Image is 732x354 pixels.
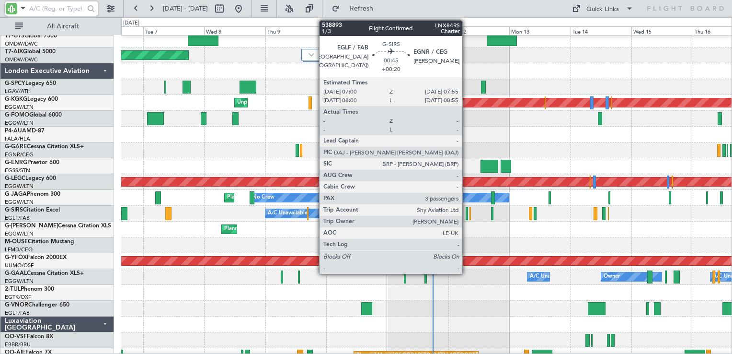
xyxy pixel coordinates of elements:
[5,144,84,150] a: G-GARECessna Citation XLS+
[5,160,27,165] span: G-ENRG
[5,167,30,174] a: EGSS/STN
[631,26,692,35] div: Wed 15
[5,96,58,102] a: G-KGKGLegacy 600
[5,199,34,206] a: EGGW/LTN
[5,183,34,190] a: EGGW/LTN
[5,302,69,308] a: G-VNORChallenger 650
[5,214,30,222] a: EGLF/FAB
[5,128,45,134] a: P4-AUAMD-87
[604,270,620,284] div: Owner
[5,81,25,86] span: G-SPCY
[530,270,570,284] div: A/C Unavailable
[5,334,53,340] a: OO-VSFFalcon 8X
[5,56,38,63] a: OMDW/DWC
[5,135,30,142] a: FALA/HLA
[5,278,34,285] a: EGGW/LTN
[252,190,274,205] div: No Crew
[349,95,459,110] div: Planned Maint Athens ([PERSON_NAME] Intl)
[5,191,27,197] span: G-JAGA
[430,222,588,236] div: Unplanned Maint [GEOGRAPHIC_DATA] ([GEOGRAPHIC_DATA])
[5,309,30,317] a: EGLF/FAB
[29,1,84,16] input: A/C (Reg. or Type)
[5,255,67,260] a: G-YFOXFalcon 2000EX
[5,255,27,260] span: G-YFOX
[5,176,56,181] a: G-LEGCLegacy 600
[268,206,308,221] div: A/C Unavailable
[5,286,54,292] a: 2-TIJLPhenom 300
[326,26,387,35] div: Fri 10
[5,88,31,95] a: LGAV/ATH
[143,26,204,35] div: Tue 7
[327,1,385,16] button: Refresh
[5,230,34,237] a: EGGW/LTN
[309,53,314,57] img: arrow-gray.svg
[5,341,31,348] a: EBBR/BRU
[265,26,326,35] div: Thu 9
[571,26,631,35] div: Tue 14
[25,23,101,30] span: All Aircraft
[5,112,29,118] span: G-FOMO
[5,33,57,39] a: T7-GTSGlobal 7500
[342,5,382,12] span: Refresh
[5,239,28,245] span: M-OUSE
[5,49,23,55] span: T7-AIX
[5,96,27,102] span: G-KGKG
[5,246,33,253] a: LFMD/CEQ
[5,207,60,213] a: G-SIRSCitation Excel
[586,5,619,14] div: Quick Links
[5,334,27,340] span: OO-VSF
[5,191,60,197] a: G-JAGAPhenom 300
[227,190,378,205] div: Planned Maint [GEOGRAPHIC_DATA] ([GEOGRAPHIC_DATA])
[123,19,139,27] div: [DATE]
[5,271,27,276] span: G-GAAL
[5,160,59,165] a: G-ENRGPraetor 600
[5,49,56,55] a: T7-AIXGlobal 5000
[5,262,34,269] a: UUMO/OSF
[5,207,23,213] span: G-SIRS
[5,271,84,276] a: G-GAALCessna Citation XLS+
[5,239,74,245] a: M-OUSECitation Mustang
[5,112,62,118] a: G-FOMOGlobal 6000
[224,222,375,236] div: Planned Maint [GEOGRAPHIC_DATA] ([GEOGRAPHIC_DATA])
[5,302,28,308] span: G-VNOR
[5,128,26,134] span: P4-AUA
[448,26,509,35] div: Sun 12
[5,104,34,111] a: EGGW/LTN
[5,294,31,301] a: EGTK/OXF
[163,4,208,13] span: [DATE] - [DATE]
[5,151,34,158] a: EGNR/CEG
[5,119,34,127] a: EGGW/LTN
[11,19,104,34] button: All Aircraft
[567,1,638,16] button: Quick Links
[5,81,56,86] a: G-SPCYLegacy 650
[204,26,265,35] div: Wed 8
[5,223,58,229] span: G-[PERSON_NAME]
[5,176,25,181] span: G-LEGC
[5,40,38,47] a: OMDW/DWC
[5,286,21,292] span: 2-TIJL
[509,26,570,35] div: Mon 13
[5,33,24,39] span: T7-GTS
[5,223,111,229] a: G-[PERSON_NAME]Cessna Citation XLS
[388,26,448,35] div: Sat 11
[237,95,358,110] div: Unplanned Maint [GEOGRAPHIC_DATA] (Ataturk)
[5,144,27,150] span: G-GARE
